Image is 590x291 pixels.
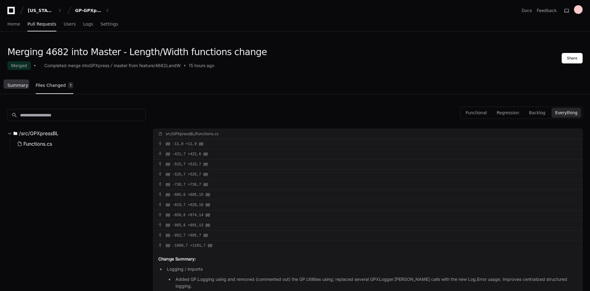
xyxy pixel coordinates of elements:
button: Functional [462,108,491,118]
li: Added GP.Logging using and removed (commented out) the GP.Utilities using; replaced several GPXLo... [174,276,577,290]
div: @@ -865,6 +891,13 @@ [153,220,582,230]
a: Logs [83,17,93,31]
div: Completed merge into [44,63,89,69]
span: 1 [68,82,73,88]
span: Users [64,22,76,26]
div: @@ -525,7 +525,7 @@ [153,170,582,180]
div: GPXpress [89,63,109,69]
div: GP-GPXpress [75,7,102,14]
button: Backlog [525,108,549,118]
span: Settings [100,22,118,26]
span: 15 hours ago [189,63,214,69]
span: /src/GPXpressBL [19,130,59,137]
span: Change Summary: [158,256,196,261]
span: Files Changed [36,83,66,87]
div: @@ -515,7 +515,7 @@ [153,160,582,169]
div: @@ -11,8 +11,9 @@ [153,139,582,149]
button: Share [562,53,583,63]
a: Docs [522,7,532,14]
div: @@ -819,7 +828,16 @@ [153,200,582,210]
button: Feedback [537,7,557,14]
button: [US_STATE] Pacific [25,5,65,16]
mat-icon: search [11,112,18,118]
span: Home [7,22,20,26]
span: Logs [83,22,93,26]
div: @@ -736,7 +736,7 @@ [153,180,582,190]
span: Functions.cs [23,140,52,148]
a: Settings [100,17,118,31]
div: [US_STATE] Pacific [28,7,54,14]
a: Home [7,17,20,31]
div: @@ -1068,7 +1101,7 @@ [153,241,582,251]
svg: Directory [14,130,17,137]
div: @@ -856,6 +874,14 @@ [153,210,582,220]
div: @@ -952,7 +985,7 @@ [153,231,582,240]
button: Everything [552,108,581,118]
button: /src/GPXpressBL [7,128,146,138]
div: master from feature/4682LandW [114,63,181,69]
h1: Merging 4682 into Master - Length/Width functions change [7,46,267,58]
div: src/GPXpressBL/Functions.cs [166,131,218,136]
span: Summary [7,83,28,87]
span: Pull Requests [27,22,56,26]
div: @@ -805,6 +805,15 @@ [153,190,582,200]
a: Users [64,17,76,31]
button: Regression [493,108,523,118]
p: Logging / imports [167,266,577,273]
div: Merged [7,61,31,70]
button: Functions.cs [15,138,142,149]
button: GP-GPXpress [73,5,112,16]
a: Pull Requests [27,17,56,31]
div: @@ -421,7 +422,6 @@ [153,149,582,159]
